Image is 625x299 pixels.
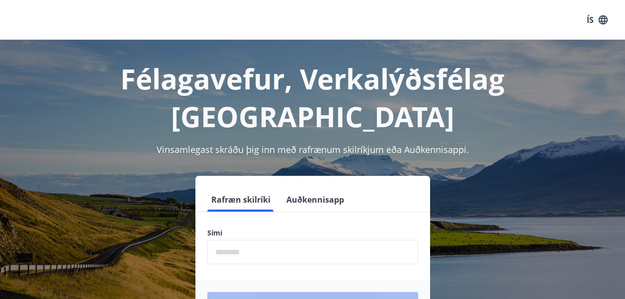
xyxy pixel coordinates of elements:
[207,228,418,238] label: Sími
[157,144,469,155] span: Vinsamlegast skráðu þig inn með rafrænum skilríkjum eða Auðkennisappi.
[581,11,613,29] button: ÍS
[207,188,274,212] button: Rafræn skilríki
[282,188,348,212] button: Auðkennisapp
[12,60,613,135] h1: Félagavefur, Verkalýðsfélag [GEOGRAPHIC_DATA]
